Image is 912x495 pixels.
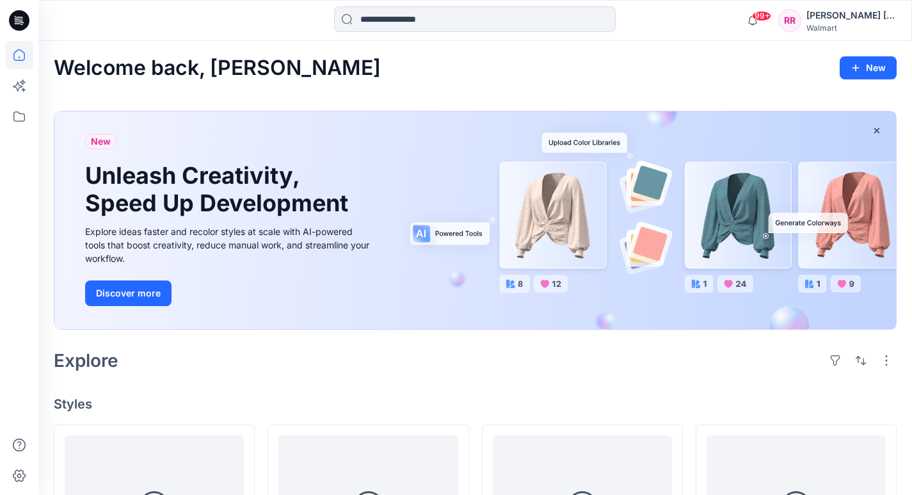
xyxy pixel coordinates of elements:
[752,11,771,21] span: 99+
[54,350,118,371] h2: Explore
[85,280,172,306] button: Discover more
[54,56,381,80] h2: Welcome back, [PERSON_NAME]
[85,162,354,217] h1: Unleash Creativity, Speed Up Development
[91,134,111,149] span: New
[85,280,373,306] a: Discover more
[806,23,896,33] div: Walmart
[840,56,897,79] button: New
[778,9,801,32] div: RR
[54,396,897,412] h4: Styles
[806,8,896,23] div: [PERSON_NAME] [PERSON_NAME]
[85,225,373,265] div: Explore ideas faster and recolor styles at scale with AI-powered tools that boost creativity, red...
